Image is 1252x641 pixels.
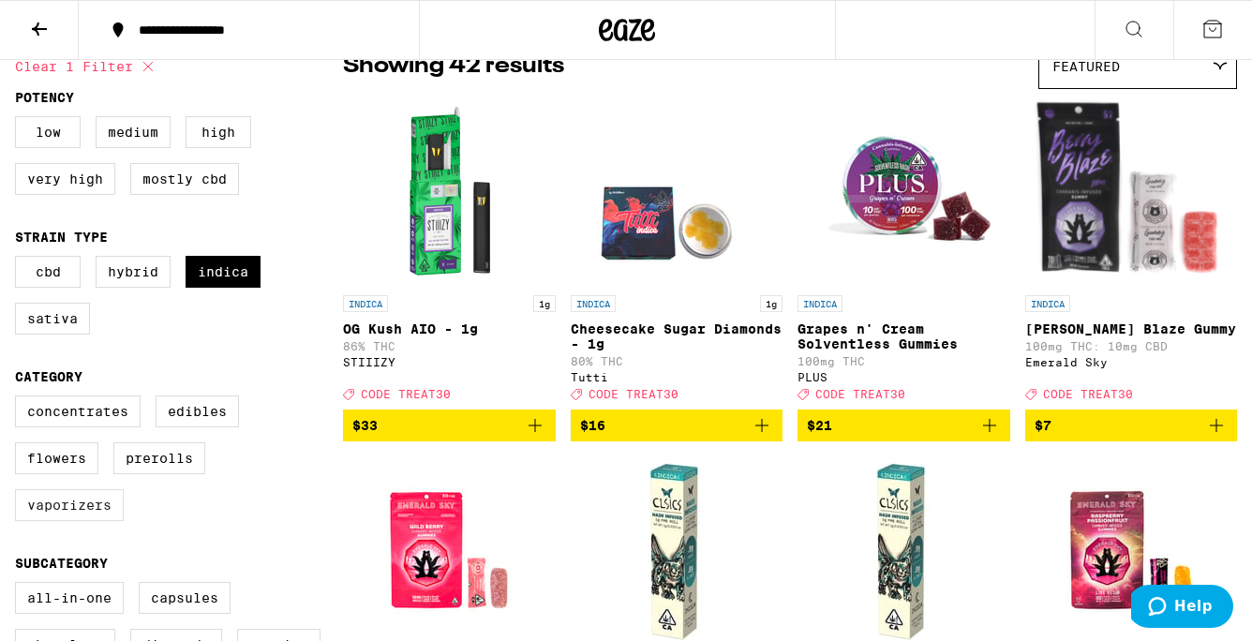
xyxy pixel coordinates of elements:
a: Open page for Grapes n' Cream Solventless Gummies from PLUS [797,98,1010,410]
img: STIIIZY - OG Kush AIO - 1g [355,98,543,286]
div: PLUS [797,371,1010,383]
span: $7 [1035,418,1051,433]
div: Tutti [571,371,783,383]
button: Add to bag [1025,410,1238,441]
label: Low [15,116,81,148]
label: Medium [96,116,171,148]
span: $33 [352,418,378,433]
label: Edibles [156,395,239,427]
span: CODE TREAT30 [815,388,905,400]
p: Grapes n' Cream Solventless Gummies [797,321,1010,351]
label: Flowers [15,442,98,474]
p: INDICA [343,295,388,312]
iframe: Opens a widget where you can find more information [1131,585,1233,632]
p: INDICA [1025,295,1070,312]
label: CBD [15,256,81,288]
div: Emerald Sky [1025,356,1238,368]
div: STIIIZY [343,356,556,368]
label: Mostly CBD [130,163,239,195]
legend: Potency [15,90,74,105]
p: 1g [533,295,556,312]
button: Add to bag [571,410,783,441]
p: 86% THC [343,340,556,352]
legend: Strain Type [15,230,108,245]
span: Featured [1052,59,1120,74]
span: CODE TREAT30 [361,388,451,400]
a: Open page for Cheesecake Sugar Diamonds - 1g from Tutti [571,98,783,410]
label: Sativa [15,303,90,335]
span: $21 [807,418,832,433]
p: INDICA [797,295,842,312]
legend: Category [15,369,82,384]
label: All-In-One [15,582,124,614]
span: CODE TREAT30 [1043,388,1133,400]
legend: Subcategory [15,556,108,571]
img: Tutti - Cheesecake Sugar Diamonds - 1g [583,98,770,286]
p: 80% THC [571,355,783,367]
span: CODE TREAT30 [589,388,678,400]
p: [PERSON_NAME] Blaze Gummy [1025,321,1238,336]
p: 100mg THC [797,355,1010,367]
label: Indica [186,256,261,288]
label: Concentrates [15,395,141,427]
label: Vaporizers [15,489,124,521]
p: Cheesecake Sugar Diamonds - 1g [571,321,783,351]
label: Capsules [139,582,231,614]
button: Add to bag [343,410,556,441]
label: Prerolls [113,442,205,474]
button: Clear 1 filter [15,43,159,90]
label: High [186,116,251,148]
button: Add to bag [797,410,1010,441]
p: 1g [760,295,782,312]
a: Open page for Berry Blaze Gummy from Emerald Sky [1025,98,1238,410]
p: OG Kush AIO - 1g [343,321,556,336]
p: 100mg THC: 10mg CBD [1025,340,1238,352]
a: Open page for OG Kush AIO - 1g from STIIIZY [343,98,556,410]
label: Hybrid [96,256,171,288]
label: Very High [15,163,115,195]
p: INDICA [571,295,616,312]
img: Emerald Sky - Berry Blaze Gummy [1031,98,1230,286]
p: Showing 42 results [343,51,564,82]
span: $16 [580,418,605,433]
img: PLUS - Grapes n' Cream Solventless Gummies [810,98,997,286]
